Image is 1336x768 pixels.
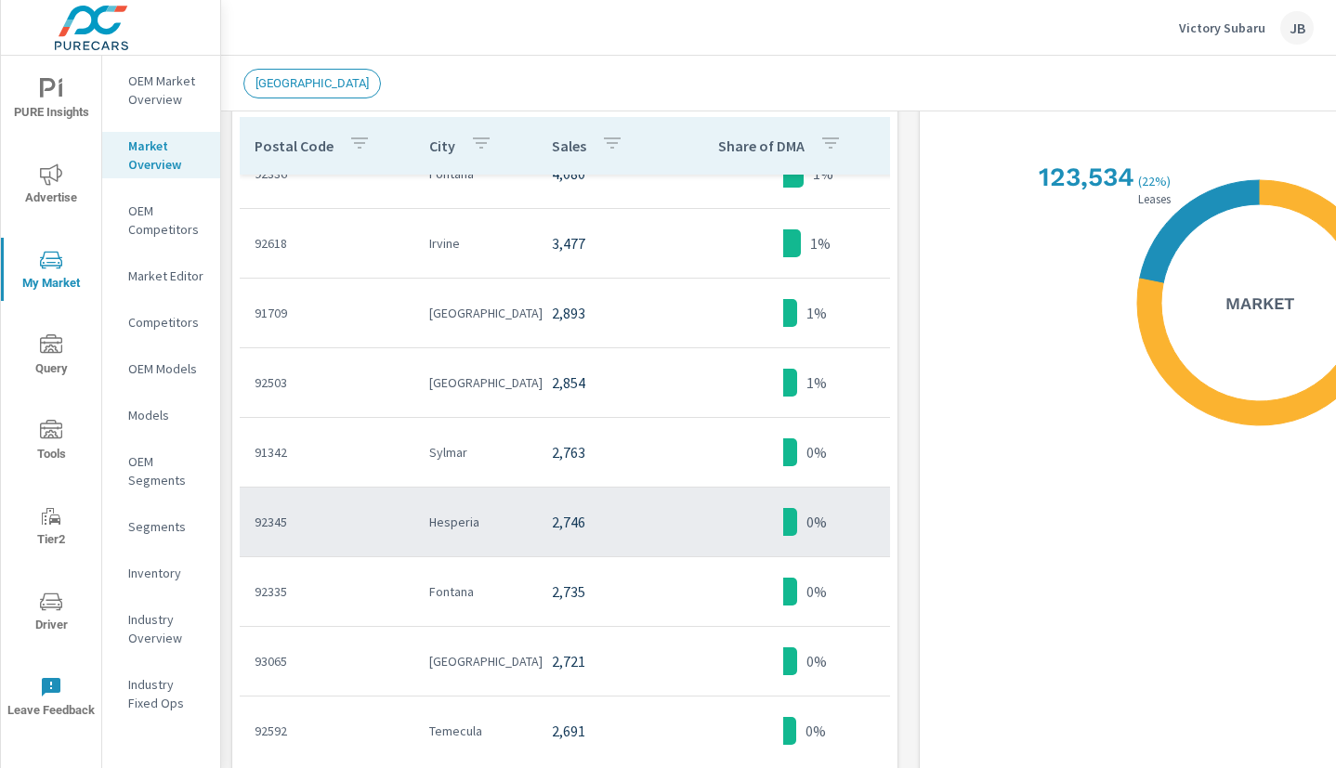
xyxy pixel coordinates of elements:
p: Share of DMA [718,137,805,155]
div: Market Editor [102,262,220,290]
p: Segments [128,517,205,536]
div: nav menu [1,56,101,739]
div: Inventory [102,559,220,587]
p: Market Editor [128,267,205,285]
div: OEM Models [102,355,220,383]
p: 93065 [255,652,399,670]
p: Inventory [128,564,205,582]
span: Query [7,334,96,380]
span: [GEOGRAPHIC_DATA] [244,76,380,90]
p: 2,691 [552,720,652,742]
p: Hesperia [429,513,522,531]
p: City [429,137,455,155]
p: OEM Segments [128,452,205,489]
div: JB [1280,11,1314,45]
p: 0% [806,441,827,463]
p: 0% [806,720,826,742]
p: Fontana [429,582,522,601]
h5: Market [1225,293,1294,314]
p: [GEOGRAPHIC_DATA] [429,373,522,392]
p: Market Overview [128,137,205,174]
p: Models [128,406,205,424]
p: 2,763 [552,441,652,463]
div: Industry Fixed Ops [102,670,220,717]
p: Victory Subaru [1179,20,1265,36]
p: 0% [806,511,827,533]
h2: 123,534 [1035,162,1134,192]
span: Tools [7,420,96,465]
span: PURE Insights [7,78,96,124]
div: Industry Overview [102,605,220,652]
div: OEM Competitors [102,197,220,243]
div: OEM Segments [102,448,220,494]
p: 92503 [255,373,399,392]
p: Sylmar [429,443,522,462]
div: Market Overview [102,132,220,178]
p: 92618 [255,234,399,253]
div: Models [102,401,220,429]
div: Competitors [102,308,220,336]
div: OEM Market Overview [102,67,220,113]
p: 92592 [255,722,399,740]
p: Industry Fixed Ops [128,675,205,712]
p: 1% [806,302,827,324]
p: 91709 [255,304,399,322]
p: 92335 [255,582,399,601]
p: Sales [552,137,586,155]
p: [GEOGRAPHIC_DATA] [429,304,522,322]
p: 0% [806,650,827,672]
p: 0% [806,580,827,603]
p: 2,721 [552,650,652,672]
span: Advertise [7,163,96,209]
p: 2,854 [552,371,652,394]
p: 2,893 [552,302,652,324]
p: Leases [1134,193,1174,205]
span: My Market [7,249,96,294]
span: Leave Feedback [7,676,96,722]
p: Industry Overview [128,610,205,647]
p: Temecula [429,722,522,740]
p: OEM Market Overview [128,72,205,109]
p: 1% [806,371,827,394]
span: Tier2 [7,505,96,551]
p: 2,746 [552,511,652,533]
p: Postal Code [255,137,334,155]
p: 1% [810,232,831,254]
span: Driver [7,591,96,636]
p: 91342 [255,443,399,462]
p: ( 22% ) [1138,173,1174,189]
div: Segments [102,513,220,540]
p: 3,477 [552,232,652,254]
p: Competitors [128,313,205,332]
p: OEM Competitors [128,202,205,239]
p: [GEOGRAPHIC_DATA] [429,652,522,670]
p: 92345 [255,513,399,531]
p: Irvine [429,234,522,253]
p: 2,735 [552,580,652,603]
p: OEM Models [128,359,205,378]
